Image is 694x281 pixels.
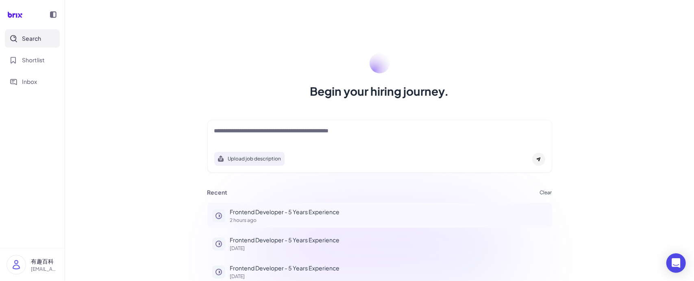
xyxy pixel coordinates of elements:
[207,231,552,256] button: Frontend Developer - 5 Years Experience[DATE]
[207,203,552,228] button: Frontend Developer - 5 Years Experience2 hours ago
[5,29,60,48] button: Search
[22,56,45,64] span: Shortlist
[31,257,58,266] p: 有趣百科
[310,83,449,99] h1: Begin your hiring journey.
[5,72,60,91] button: Inbox
[540,190,552,195] button: Clear
[230,218,547,223] p: 2 hours ago
[230,274,547,279] p: [DATE]
[5,51,60,69] button: Shortlist
[230,236,547,244] p: Frontend Developer - 5 Years Experience
[7,255,26,274] img: user_logo.png
[230,264,547,272] p: Frontend Developer - 5 Years Experience
[207,189,228,196] h3: Recent
[666,253,686,273] div: Open Intercom Messenger
[214,152,285,166] button: Search using job description
[22,77,37,86] span: Inbox
[230,208,547,216] p: Frontend Developer - 5 Years Experience
[31,266,58,273] p: [EMAIL_ADDRESS][DOMAIN_NAME]
[22,34,41,43] span: Search
[230,246,547,251] p: [DATE]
